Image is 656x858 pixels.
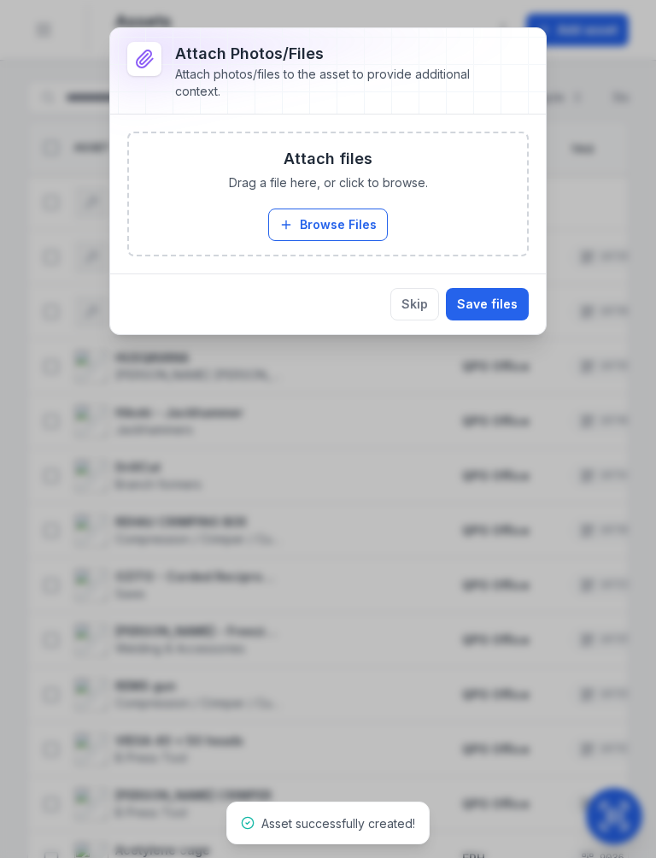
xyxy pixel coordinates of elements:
[446,288,529,320] button: Save files
[268,209,388,241] button: Browse Files
[261,816,415,831] span: Asset successfully created!
[175,66,501,100] div: Attach photos/files to the asset to provide additional context.
[284,147,372,171] h3: Attach files
[390,288,439,320] button: Skip
[175,42,501,66] h3: Attach photos/files
[229,174,428,191] span: Drag a file here, or click to browse.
